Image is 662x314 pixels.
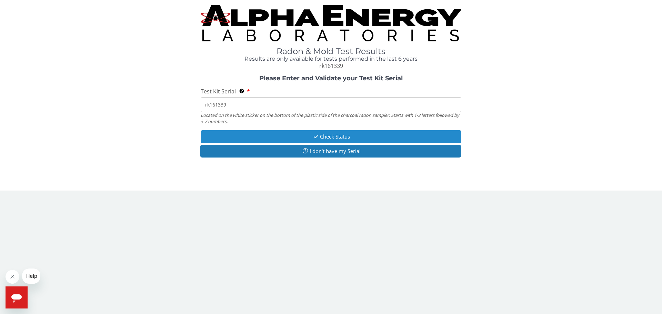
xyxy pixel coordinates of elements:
img: TightCrop.jpg [201,5,461,41]
iframe: Button to launch messaging window [6,286,28,308]
button: I don't have my Serial [200,145,461,158]
strong: Please Enter and Validate your Test Kit Serial [259,74,403,82]
iframe: Message from company [22,269,40,284]
h4: Results are only available for tests performed in the last 6 years [201,56,461,62]
span: Test Kit Serial [201,88,236,95]
button: Check Status [201,130,461,143]
div: Located on the white sticker on the bottom of the plastic side of the charcoal radon sampler. Sta... [201,112,461,125]
h1: Radon & Mold Test Results [201,47,461,56]
iframe: Close message [6,270,19,284]
span: rk161339 [319,62,343,70]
